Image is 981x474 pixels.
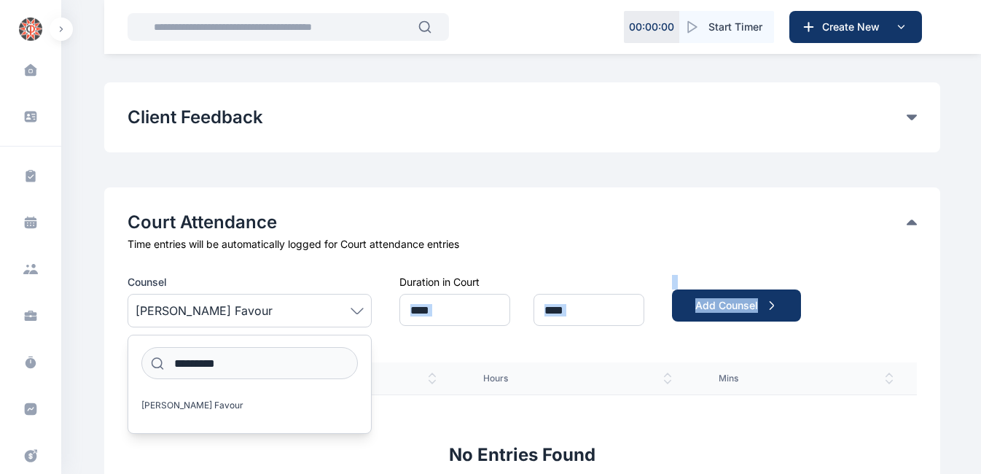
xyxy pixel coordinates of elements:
span: Counsel [128,275,167,290]
span: Hours [483,373,672,384]
span: [PERSON_NAME] Favour [136,302,273,319]
button: Add Counsel [672,290,801,322]
p: 00 : 00 : 00 [629,20,674,34]
span: Mins [719,373,894,384]
button: Start Timer [679,11,774,43]
button: Client Feedback [128,106,907,129]
span: Start Timer [708,20,762,34]
div: Client Feedback [128,106,917,129]
label: Duration in Court [399,276,480,288]
div: Time entries will be automatically logged for Court attendance entries [128,237,917,252]
h2: No Entries Found [449,443,595,467]
div: Court Attendance [128,211,917,234]
button: Create New [789,11,922,43]
div: Add Counsel [695,298,778,313]
span: [PERSON_NAME] Favour [141,400,243,411]
button: Court Attendance [128,211,907,234]
span: Create New [816,20,892,34]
